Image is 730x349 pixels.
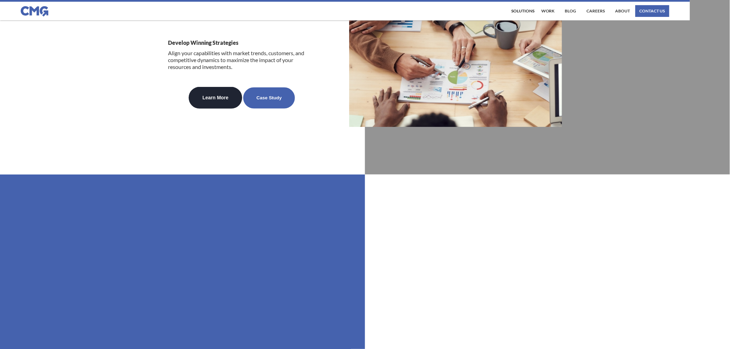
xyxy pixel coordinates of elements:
a: Blog [563,5,578,17]
a: About [614,5,632,17]
h2: Develop Winning Strategies [168,39,317,46]
a: Case Study [243,87,295,108]
div: contact us [640,9,665,13]
p: Align your capabilities with market trends, customers, and competitive dynamics to maximize the i... [168,50,317,70]
div: Solutions [511,9,534,13]
a: work [540,5,556,17]
img: CMG logo in blue. [21,6,48,17]
a: Learn More [189,87,242,109]
a: Careers [585,5,607,17]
